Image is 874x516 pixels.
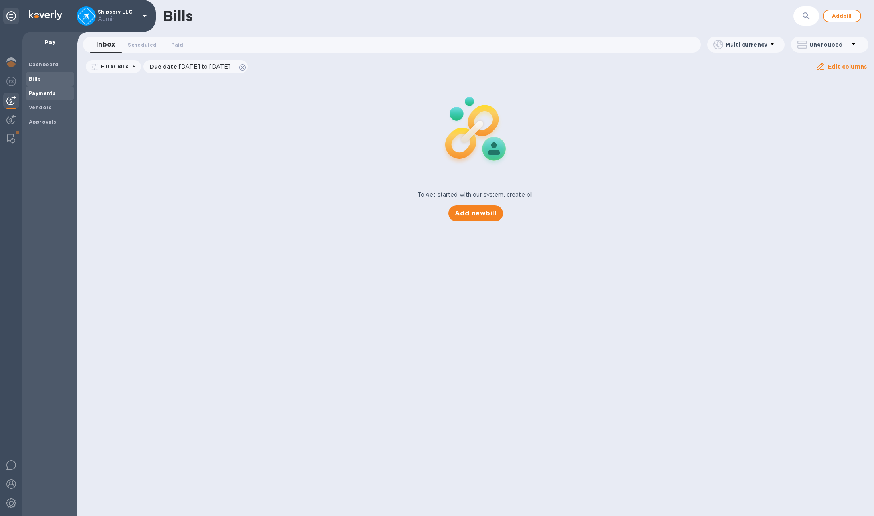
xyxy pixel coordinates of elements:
[6,77,16,86] img: Foreign exchange
[163,8,192,24] h1: Bills
[29,38,71,46] p: Pay
[448,205,503,221] button: Add newbill
[29,119,57,125] b: Approvals
[29,104,52,110] b: Vendors
[98,9,138,23] p: Shipspry LLC
[3,8,19,24] div: Unpin categories
[98,15,138,23] p: Admin
[29,10,62,20] img: Logo
[29,76,41,82] b: Bills
[179,63,230,70] span: [DATE] to [DATE]
[418,191,534,199] p: To get started with our system, create bill
[98,63,129,70] p: Filter Bills
[455,209,497,218] span: Add new bill
[830,11,854,21] span: Add bill
[143,60,248,73] div: Due date:[DATE] to [DATE]
[725,41,767,49] p: Multi currency
[29,90,55,96] b: Payments
[171,41,183,49] span: Paid
[128,41,157,49] span: Scheduled
[809,41,849,49] p: Ungrouped
[828,63,867,70] u: Edit columns
[823,10,861,22] button: Addbill
[29,61,59,67] b: Dashboard
[96,39,115,50] span: Inbox
[150,63,235,71] p: Due date :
